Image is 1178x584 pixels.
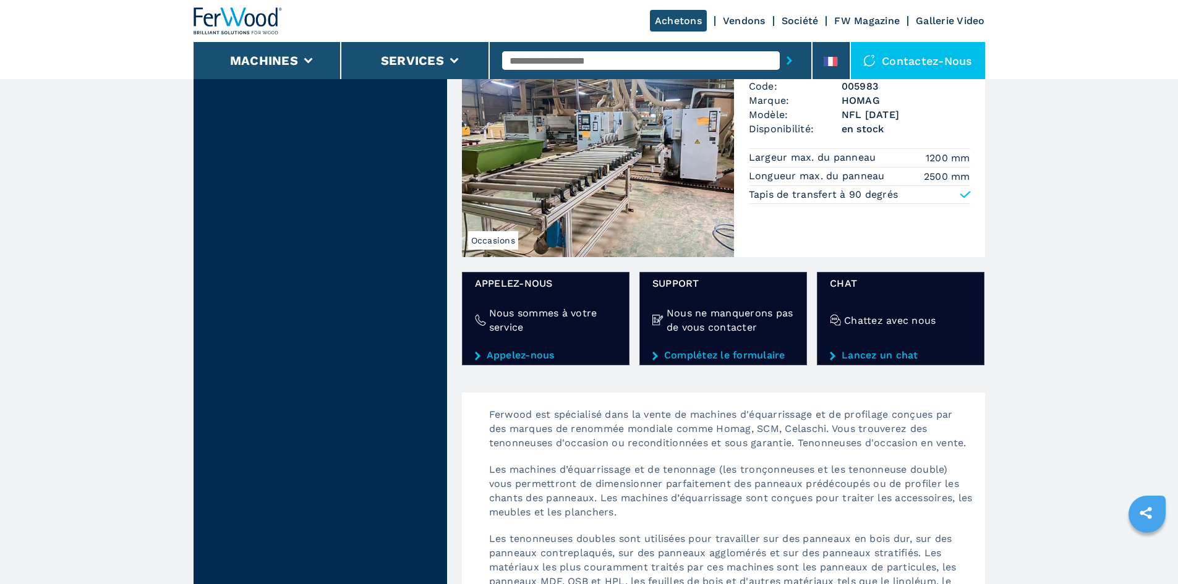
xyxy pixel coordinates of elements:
[652,350,794,361] a: Complétez le formulaire
[924,169,970,184] em: 2500 mm
[1130,497,1161,528] a: sharethis
[475,350,617,361] a: Appelez-nous
[749,93,842,108] span: Marque:
[652,276,794,290] span: Support
[749,151,879,164] p: Largeur max. du panneau
[851,42,985,79] div: Contactez-nous
[230,53,298,68] button: Machines
[667,306,794,334] h4: Nous ne manquerons pas de vous contacter
[475,315,486,326] img: Nous sommes à votre service
[830,276,971,290] span: Chat
[863,54,876,67] img: Contactez-nous
[842,108,970,122] h3: NFL [DATE]
[477,407,985,462] p: Ferwood est spécialisé dans la vente de machines d'équarrissage et de profilage conçues par des m...
[381,53,444,68] button: Services
[475,276,617,290] span: Appelez-nous
[1125,528,1169,575] iframe: Chat
[749,169,888,183] p: Longueur max. du panneau
[749,122,842,136] span: Disponibilité:
[477,462,985,531] p: Les machines d’équarrissage et de tenonnage (les tronçonneuses et les tenonneuse double) vous per...
[830,350,971,361] a: Lancez un chat
[489,306,617,334] h4: Nous sommes à votre service
[749,79,842,93] span: Code:
[780,46,799,75] button: submit-button
[842,122,970,136] span: en stock
[652,315,664,326] img: Nous ne manquerons pas de vous contacter
[462,47,734,257] img: Ligne D'Équarrissage HOMAG NFL 25/4/10
[723,15,766,27] a: Vendons
[916,15,985,27] a: Gallerie Video
[749,108,842,122] span: Modèle:
[749,188,898,201] p: Tapis de transfert à 90 degrés
[834,15,900,27] a: FW Magazine
[650,10,707,32] a: Achetons
[194,7,283,35] img: Ferwood
[782,15,819,27] a: Société
[830,315,841,326] img: Chattez avec nous
[462,47,985,257] a: Ligne D'Équarrissage HOMAG NFL 25/4/10OccasionsLigne D'ÉquarrissageCode:005983Marque:HOMAGModèle:...
[842,93,970,108] h3: HOMAG
[926,151,970,165] em: 1200 mm
[468,231,518,250] span: Occasions
[844,313,936,328] h4: Chattez avec nous
[842,79,970,93] h3: 005983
